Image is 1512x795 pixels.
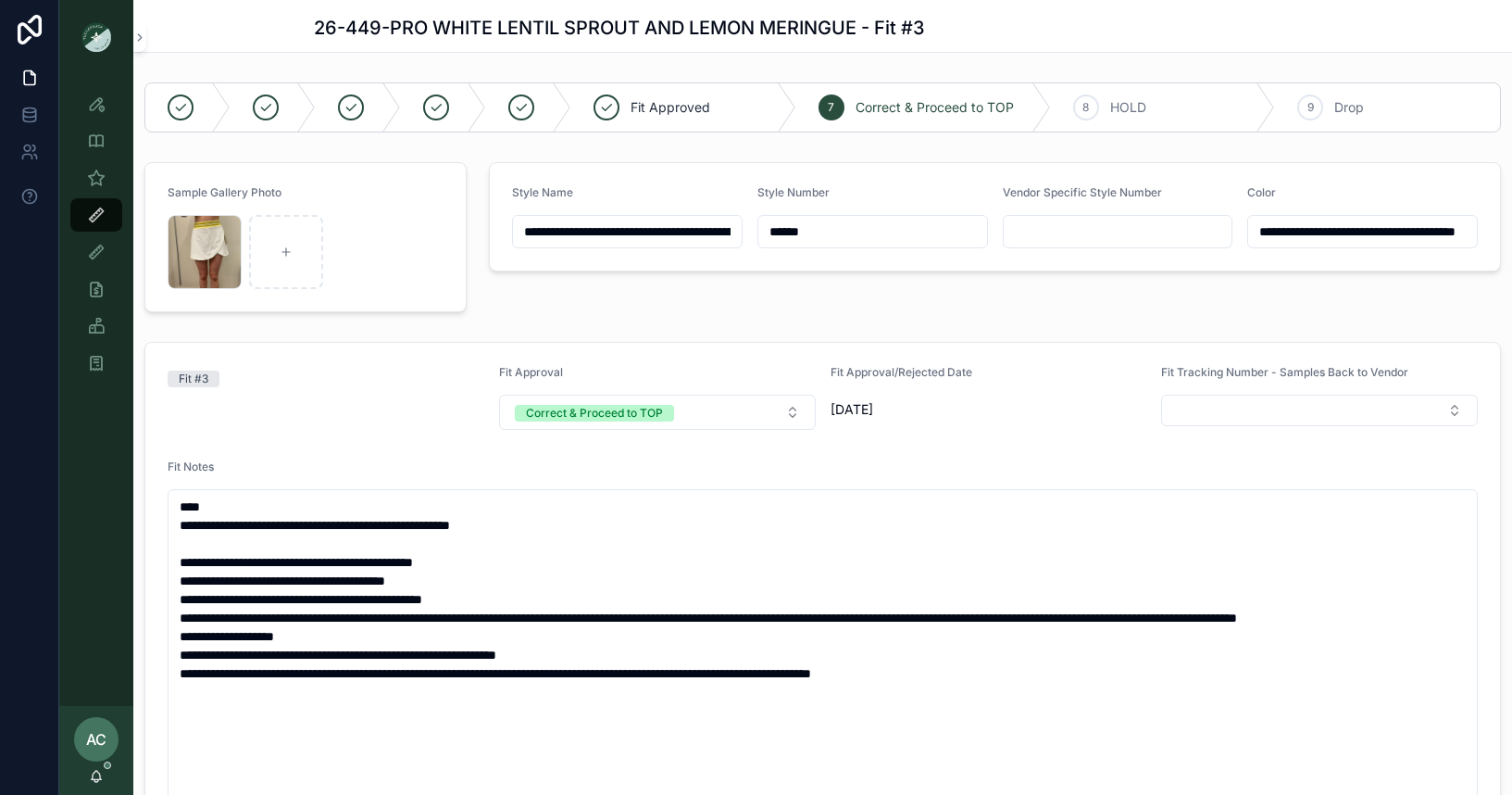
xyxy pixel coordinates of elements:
[1161,395,1478,426] button: Select Button
[1082,100,1089,115] span: 8
[86,728,106,751] span: AC
[856,98,1014,117] span: Correct & Proceed to TOP
[831,400,1147,419] span: [DATE]
[168,185,281,199] span: Sample Gallery Photo
[526,405,663,422] div: Correct & Proceed to TOP
[179,371,208,387] div: Fit #3
[1247,185,1276,199] span: Color
[1003,185,1162,199] span: Vendor Specific Style Number
[1307,100,1314,115] span: 9
[1110,98,1146,117] span: HOLD
[499,395,816,430] button: Select Button
[828,100,834,115] span: 7
[512,185,573,199] span: Style Name
[1334,98,1364,117] span: Drop
[831,365,972,379] span: Fit Approval/Rejected Date
[757,185,830,199] span: Style Number
[81,22,111,52] img: App logo
[631,98,710,117] span: Fit Approved
[499,365,563,379] span: Fit Approval
[1161,365,1408,379] span: Fit Tracking Number - Samples Back to Vendor
[314,15,925,41] h1: 26-449-PRO WHITE LENTIL SPROUT AND LEMON MERINGUE - Fit #3
[59,74,133,404] div: scrollable content
[168,460,214,473] span: Fit Notes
